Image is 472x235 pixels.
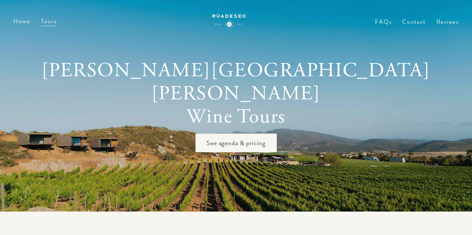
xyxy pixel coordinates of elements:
a: Tours [41,17,56,25]
a: Reviews [436,17,459,26]
a: See agenda & pricing [195,141,277,146]
a: Home [13,17,30,25]
a: Contact [402,19,426,34]
span: See agenda & pricing [195,134,277,152]
a: FAQs [375,19,392,34]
